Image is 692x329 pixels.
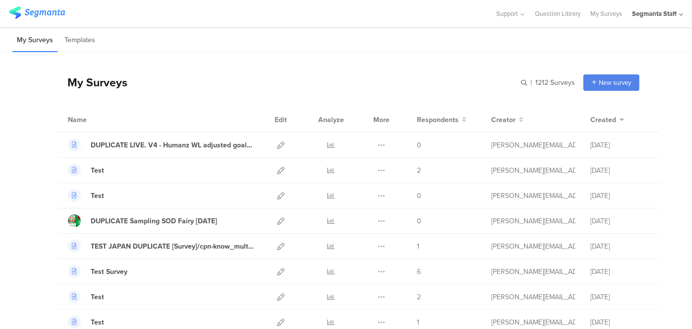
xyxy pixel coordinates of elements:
[91,165,104,176] div: Test
[590,165,650,176] div: [DATE]
[491,115,516,125] span: Creator
[417,241,419,252] span: 1
[590,241,650,252] div: [DATE]
[68,316,104,329] a: Test
[590,191,650,201] div: [DATE]
[590,115,624,125] button: Created
[91,241,255,252] div: TEST JAPAN DUPLICATE [Survey]/cpn-know_multibrand_PG-5000yen-2507/
[491,191,576,201] div: raymund@segmanta.com
[68,164,104,177] a: Test
[491,140,576,150] div: riel@segmanta.com
[58,74,127,91] div: My Surveys
[590,317,650,328] div: [DATE]
[491,165,576,176] div: riel@segmanta.com
[491,292,576,302] div: raymund@segmanta.com
[590,292,650,302] div: [DATE]
[68,240,255,253] a: TEST JAPAN DUPLICATE [Survey]/cpn-know_multibrand_PG-5000yen-2507/
[91,216,217,226] div: DUPLICATE Sampling SOD Fairy Aug'25
[91,292,104,302] div: Test
[632,9,677,18] div: Segmanta Staff
[68,138,255,151] a: DUPLICATE LIVE. V4 - Humanz WL adjusted goals and multi paddle BSOD LP ua6eed
[12,29,58,52] li: My Surveys
[535,77,575,88] span: 1212 Surveys
[60,29,100,52] li: Templates
[417,165,421,176] span: 2
[417,292,421,302] span: 2
[491,241,576,252] div: riel@segmanta.com
[91,266,127,277] div: Test Survey
[270,107,291,132] div: Edit
[68,189,104,202] a: Test
[371,107,392,132] div: More
[9,6,65,19] img: segmanta logo
[91,317,104,328] div: Test
[590,115,616,125] span: Created
[417,266,421,277] span: 6
[491,216,576,226] div: raymund@segmanta.com
[491,115,523,125] button: Creator
[590,140,650,150] div: [DATE]
[417,317,419,328] span: 1
[68,214,217,227] a: DUPLICATE Sampling SOD Fairy [DATE]
[417,140,421,150] span: 0
[68,265,127,278] a: Test Survey
[417,115,459,125] span: Respondents
[417,216,421,226] span: 0
[91,140,255,150] div: DUPLICATE LIVE. V4 - Humanz WL adjusted goals and multi paddle BSOD LP ua6eed
[417,191,421,201] span: 0
[316,107,346,132] div: Analyze
[590,216,650,226] div: [DATE]
[491,266,576,277] div: raymund@segmanta.com
[497,9,519,18] span: Support
[68,115,127,125] div: Name
[68,290,104,303] a: Test
[529,77,533,88] span: |
[417,115,466,125] button: Respondents
[91,191,104,201] div: Test
[491,317,576,328] div: riel@segmanta.com
[590,266,650,277] div: [DATE]
[599,78,631,87] span: New survey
